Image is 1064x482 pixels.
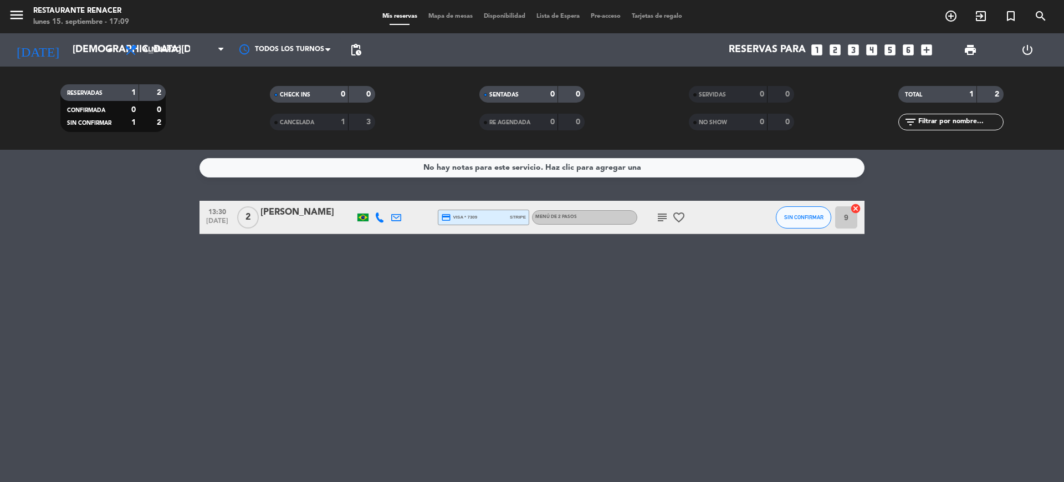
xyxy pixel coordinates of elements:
i: credit_card [441,212,451,222]
i: looks_4 [864,43,879,57]
i: subject [656,211,669,224]
span: Lista de Espera [531,13,585,19]
i: [DATE] [8,38,67,62]
strong: 3 [366,118,373,126]
span: 2 [237,206,259,229]
span: CANCELADA [280,120,314,125]
i: looks_3 [846,43,861,57]
span: Almuerzo [143,46,181,54]
strong: 2 [157,119,163,126]
span: Reservas para [729,44,806,55]
i: add_box [919,43,934,57]
button: SIN CONFIRMAR [776,206,831,229]
i: favorite_border [672,211,686,224]
span: TOTAL [905,92,922,98]
strong: 2 [995,90,1001,98]
div: lunes 15. septiembre - 17:09 [33,17,129,28]
div: Restaurante Renacer [33,6,129,17]
span: Disponibilidad [478,13,531,19]
span: SIN CONFIRMAR [784,214,823,220]
span: RE AGENDADA [489,120,530,125]
i: looks_5 [883,43,897,57]
span: NO SHOW [699,120,727,125]
strong: 0 [785,90,792,98]
span: 13:30 [203,205,231,217]
i: power_settings_new [1021,43,1034,57]
span: RESERVADAS [67,90,103,96]
strong: 0 [760,118,764,126]
span: print [964,43,977,57]
i: cancel [850,203,861,214]
span: stripe [510,214,526,221]
strong: 0 [576,118,582,126]
span: SERVIDAS [699,92,726,98]
i: turned_in_not [1004,9,1017,23]
strong: 0 [131,106,136,114]
i: menu [8,7,25,23]
i: looks_6 [901,43,915,57]
i: looks_one [810,43,824,57]
span: Tarjetas de regalo [626,13,688,19]
span: Mapa de mesas [423,13,478,19]
span: pending_actions [349,43,362,57]
span: CONFIRMADA [67,108,105,113]
strong: 1 [969,90,974,98]
div: LOG OUT [999,33,1056,67]
button: menu [8,7,25,27]
strong: 0 [785,118,792,126]
span: CHECK INS [280,92,310,98]
strong: 0 [366,90,373,98]
span: visa * 7309 [441,212,477,222]
span: Mis reservas [377,13,423,19]
i: add_circle_outline [944,9,958,23]
strong: 0 [760,90,764,98]
input: Filtrar por nombre... [917,116,1003,128]
span: SENTADAS [489,92,519,98]
strong: 1 [131,89,136,97]
strong: 0 [550,90,555,98]
strong: 1 [131,119,136,126]
i: exit_to_app [974,9,988,23]
strong: 0 [550,118,555,126]
span: Pre-acceso [585,13,626,19]
div: No hay notas para este servicio. Haz clic para agregar una [423,161,641,174]
i: filter_list [904,115,917,129]
strong: 0 [341,90,345,98]
strong: 1 [341,118,345,126]
i: arrow_drop_down [103,43,116,57]
span: SIN CONFIRMAR [67,120,111,126]
strong: 0 [576,90,582,98]
i: looks_two [828,43,842,57]
strong: 2 [157,89,163,97]
span: [DATE] [203,217,231,230]
i: search [1034,9,1047,23]
div: [PERSON_NAME] [260,205,355,220]
span: MENÚ DE 2 PASOS [535,215,577,219]
strong: 0 [157,106,163,114]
